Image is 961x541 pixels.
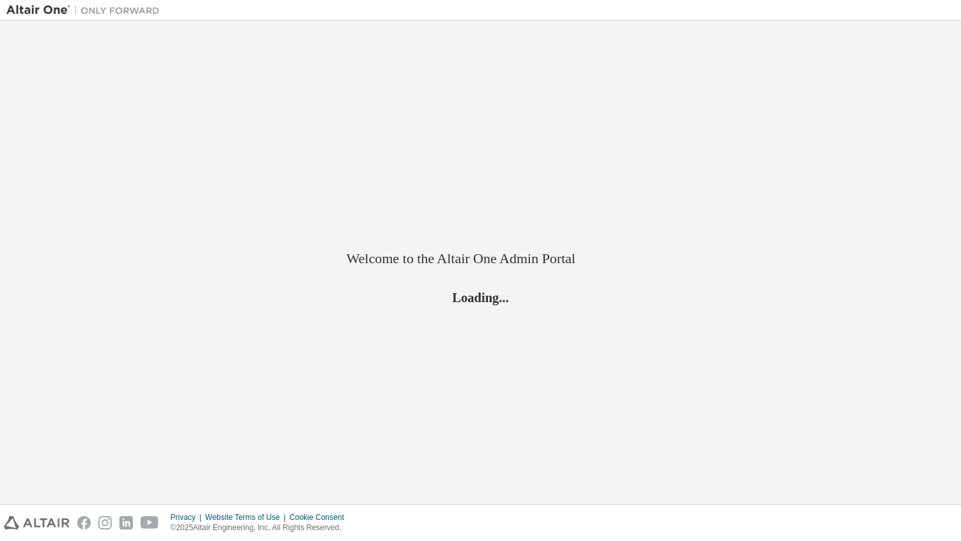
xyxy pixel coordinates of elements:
[4,516,70,530] img: altair_logo.svg
[170,512,205,522] div: Privacy
[119,516,133,530] img: linkedin.svg
[98,516,112,530] img: instagram.svg
[205,512,289,522] div: Website Terms of Use
[140,516,159,530] img: youtube.svg
[347,250,615,268] h2: Welcome to the Altair One Admin Portal
[289,512,351,522] div: Cookie Consent
[6,4,166,17] img: Altair One
[170,522,352,533] p: © 2025 Altair Engineering, Inc. All Rights Reserved.
[77,516,91,530] img: facebook.svg
[347,289,615,305] h2: Loading...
